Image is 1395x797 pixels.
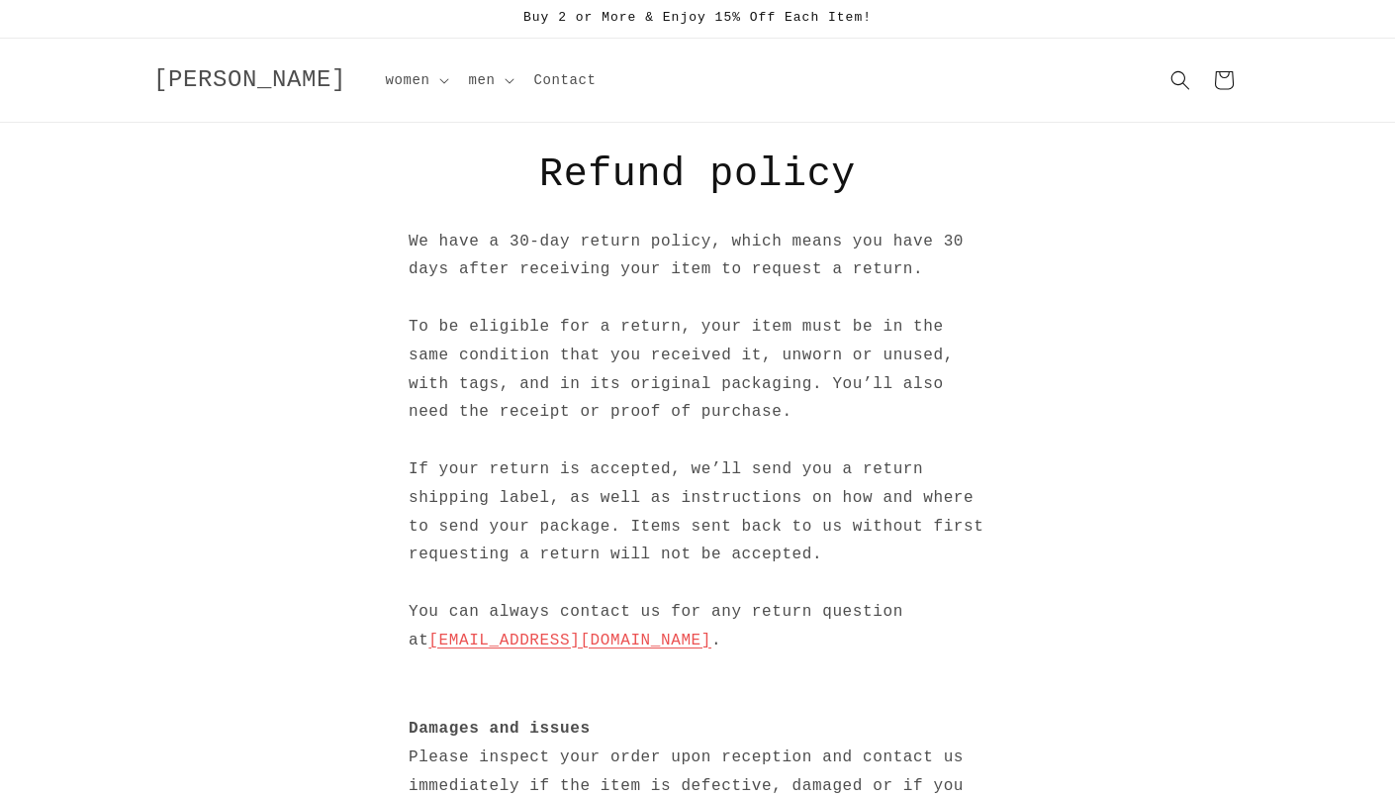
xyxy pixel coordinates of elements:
[457,59,522,101] summary: men
[409,720,591,738] strong: Damages and issues
[522,59,608,101] a: Contact
[153,66,346,93] span: [PERSON_NAME]
[409,149,986,201] h1: Refund policy
[146,61,354,100] a: [PERSON_NAME]
[469,71,496,89] span: men
[428,632,711,649] a: [EMAIL_ADDRESS][DOMAIN_NAME]
[409,228,986,655] p: We have a 30-day return policy, which means you have 30 days after receiving your item to request...
[1159,58,1202,102] summary: Search
[386,71,430,89] span: women
[374,59,457,101] summary: women
[523,10,872,25] span: Buy 2 or More & Enjoy 15% Off Each Item!
[534,71,597,89] span: Contact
